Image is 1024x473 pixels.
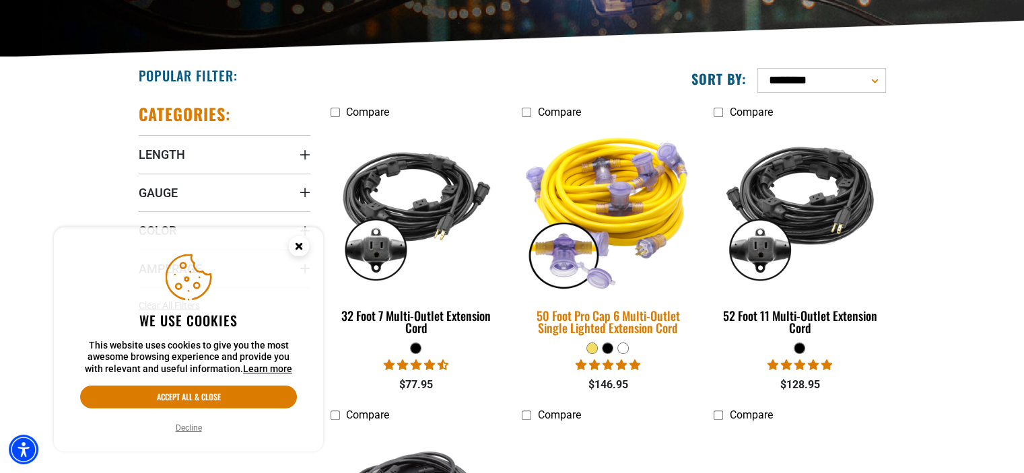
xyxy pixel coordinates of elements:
span: 4.67 stars [384,359,448,371]
a: black 32 Foot 7 Multi-Outlet Extension Cord [331,125,502,342]
span: 4.80 stars [576,359,640,371]
span: Color [139,223,176,238]
span: Length [139,147,185,162]
div: 50 Foot Pro Cap 6 Multi-Outlet Single Lighted Extension Cord [522,310,693,334]
div: $77.95 [331,377,502,393]
div: $128.95 [714,377,885,393]
button: Decline [172,421,206,435]
div: 32 Foot 7 Multi-Outlet Extension Cord [331,310,502,334]
a: black 52 Foot 11 Multi-Outlet Extension Cord [714,125,885,342]
div: $146.95 [522,377,693,393]
summary: Gauge [139,174,310,211]
a: yellow 50 Foot Pro Cap 6 Multi-Outlet Single Lighted Extension Cord [522,125,693,342]
summary: Color [139,211,310,249]
img: yellow [514,123,702,295]
span: Compare [346,106,389,118]
button: Close this option [275,227,323,269]
span: Compare [537,408,580,421]
h2: Categories: [139,104,232,124]
h2: Popular Filter: [139,67,238,84]
div: 52 Foot 11 Multi-Outlet Extension Cord [714,310,885,334]
a: This website uses cookies to give you the most awesome browsing experience and provide you with r... [243,363,292,374]
span: Compare [346,408,389,421]
img: black [715,132,885,287]
span: Gauge [139,185,178,201]
button: Accept all & close [80,386,297,408]
p: This website uses cookies to give you the most awesome browsing experience and provide you with r... [80,340,297,375]
h2: We use cookies [80,312,297,329]
div: Accessibility Menu [9,435,38,464]
aside: Cookie Consent [54,227,323,452]
span: 4.95 stars [767,359,832,371]
img: black [331,132,501,287]
summary: Length [139,135,310,173]
span: Compare [729,408,772,421]
label: Sort by: [691,70,747,87]
span: Compare [537,106,580,118]
span: Compare [729,106,772,118]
